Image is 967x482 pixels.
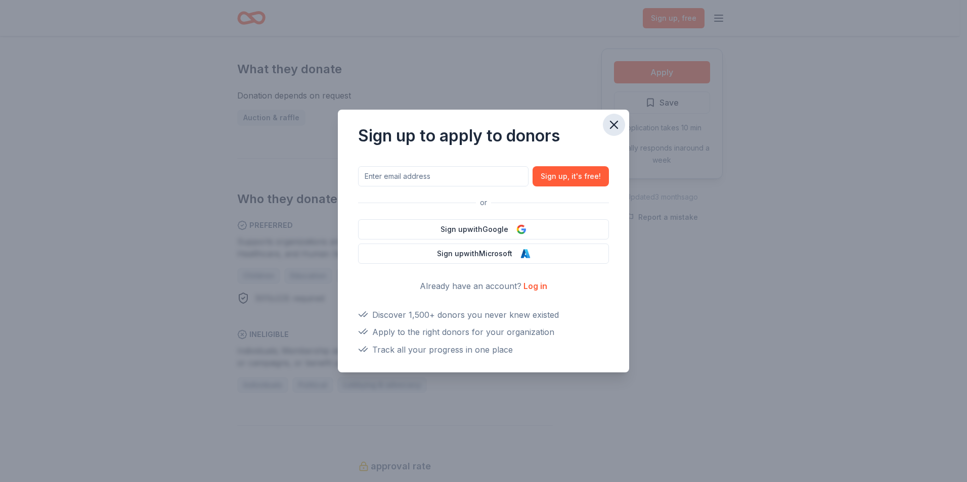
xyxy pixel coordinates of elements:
div: Apply to the right donors for your organization [358,325,609,339]
img: Microsoft Logo [520,249,531,259]
span: or [476,197,491,209]
div: Track all your progress in one place [358,343,609,356]
span: , it ' s free! [567,170,601,182]
span: Already have an account? [420,281,521,291]
button: Sign upwithMicrosoft [358,244,609,264]
input: Enter email address [358,166,529,186]
button: Sign up, it's free! [533,166,609,186]
div: Sign up to apply to donors [358,126,609,146]
button: Sign upwithGoogle [358,219,609,239]
div: Discover 1,500+ donors you never knew existed [358,308,609,321]
img: Google Logo [516,224,526,234]
a: Log in [523,281,547,291]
